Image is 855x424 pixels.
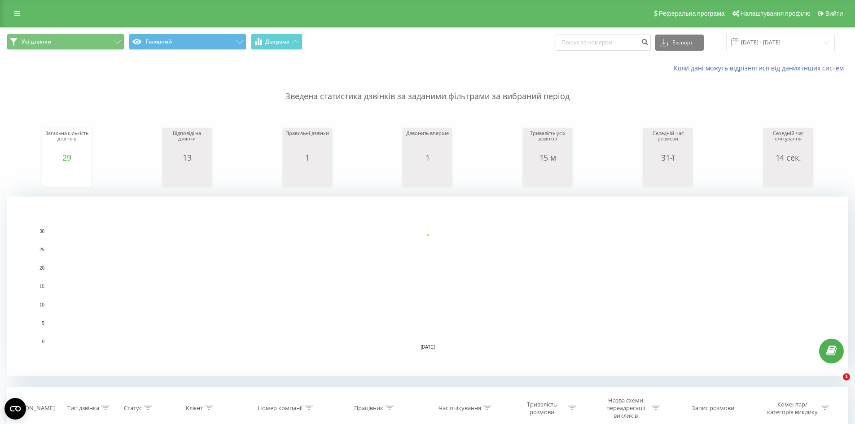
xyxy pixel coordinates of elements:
[186,404,203,412] font: Клієнт
[824,373,846,395] iframe: Живий чат у інтеркомі
[146,38,172,45] font: Головний
[655,35,704,51] button: Експорт
[4,398,26,420] button: Відкрити віджет CMP
[645,162,690,189] svg: Діаграма.
[39,302,45,307] text: 10
[776,152,801,163] font: 14 сек.
[692,404,734,412] font: Запис розмови
[285,91,570,101] font: Зведена статистика дзвінків за заданими фільтрами за вибраний період
[173,130,201,142] font: Відповіді на дзвінки
[183,152,192,163] font: 13
[606,396,645,420] font: Назва схеми переадресації викликів
[527,400,557,416] font: Тривалість розмови
[766,162,811,189] svg: Діаграма.
[129,34,246,50] button: Головний
[44,162,89,189] svg: Діаграма.
[661,152,675,163] font: 31-ї
[258,404,303,412] font: Номер компанії
[539,152,556,163] font: 15 м
[265,38,289,45] font: Діаграма
[773,130,804,142] font: Середній час очікування
[354,404,383,412] font: Працівник
[659,10,725,17] font: Реферальна програма
[741,10,811,17] font: Налаштування профілю
[674,64,848,72] a: Коли дані можуть відрізнятися від даних інших систем
[525,162,570,189] svg: Діаграма.
[438,404,481,412] font: Час очікування
[674,64,844,72] font: Коли дані можуть відрізнятися від даних інших систем
[39,247,45,252] text: 25
[67,404,99,412] font: Тип дзвінка
[42,339,44,344] text: 0
[285,130,329,136] font: Правильні дзвінки
[45,130,88,142] font: Загальна кількість дзвінків
[7,197,848,376] svg: Діаграма.
[124,404,142,412] font: Статус
[62,152,71,163] font: 29
[406,130,448,136] font: Дзвонить вперше
[825,10,843,17] font: Вийти
[39,284,45,289] text: 15
[405,162,450,189] svg: Діаграма.
[530,130,565,142] font: Тривалість усіх дзвінків
[22,38,51,45] font: Усі дзвінки
[9,404,55,412] font: [PERSON_NAME]
[39,266,45,271] text: 20
[767,400,818,416] font: Коментар/категорія виклику
[305,152,310,163] font: 1
[672,39,693,46] font: Експорт
[251,34,303,50] button: Діаграма
[845,374,848,380] font: 1
[653,130,684,142] font: Середній час розмови
[39,229,45,234] text: 30
[425,152,430,163] font: 1
[165,162,210,189] svg: Діаграма.
[285,162,330,189] svg: Діаграма.
[42,321,44,326] text: 5
[421,345,435,350] text: [DATE]
[7,34,124,50] button: Усі дзвінки
[556,35,651,51] input: Пошук за номером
